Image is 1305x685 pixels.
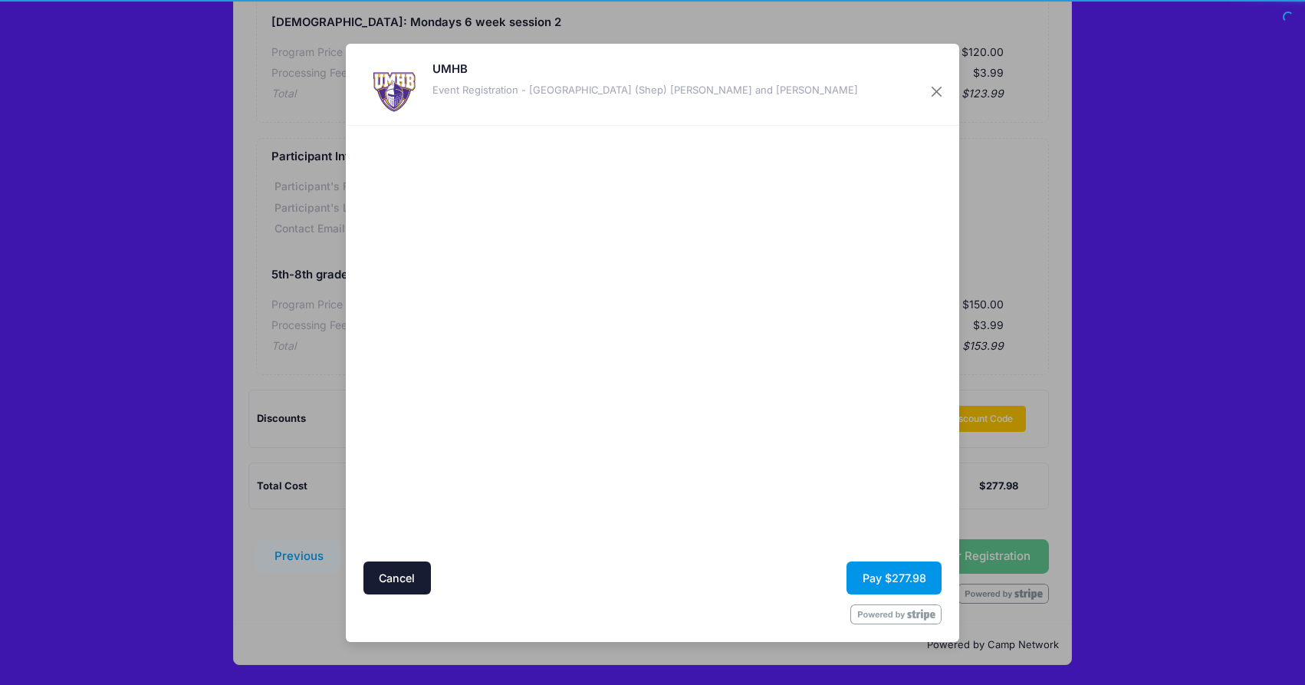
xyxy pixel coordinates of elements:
iframe: Google autocomplete suggestions dropdown list [360,305,649,308]
iframe: Secure address input frame [360,130,649,557]
button: Pay $277.98 [846,562,942,594]
div: Event Registration - [GEOGRAPHIC_DATA] (Shep) [PERSON_NAME] and [PERSON_NAME] [432,83,858,98]
iframe: Secure payment input frame [657,130,945,372]
h5: UMHB [432,61,858,77]
button: Close [923,77,951,105]
button: Cancel [363,562,431,594]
